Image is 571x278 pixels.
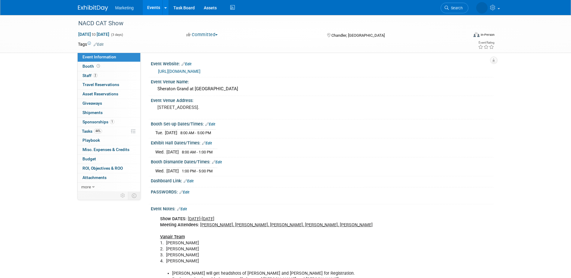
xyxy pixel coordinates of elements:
td: Wed. [155,149,166,155]
a: Event Information [78,53,140,62]
span: 1 [110,119,114,124]
pre: [STREET_ADDRESS]. [157,105,287,110]
a: Playbook [78,136,140,145]
span: Asset Reservations [82,91,118,96]
span: 1:00 PM - 5:00 PM [182,169,213,173]
span: Search [449,6,463,10]
span: 8:00 AM - 5:00 PM [180,131,211,135]
div: Booth Set-up Dates/Times: [151,119,493,127]
img: ExhibitDay [78,5,108,11]
a: Giveaways [78,99,140,108]
td: Wed. [155,168,166,174]
span: Attachments [82,175,107,180]
a: Edit [182,62,191,66]
span: Marketing [115,5,134,10]
div: Dashboard Link: [151,176,493,184]
a: Attachments [78,173,140,182]
div: Event Rating [478,41,494,44]
span: Event Information [82,54,116,59]
b: Meeting Attendees: [160,222,199,227]
a: Search [441,3,468,13]
div: PASSWORDS: [151,187,493,195]
u: [DATE]-[DATE] [188,216,214,221]
span: Booth not reserved yet [95,64,101,68]
a: Staff2 [78,71,140,80]
u: [PERSON_NAME], [PERSON_NAME], [PERSON_NAME], [PERSON_NAME], [PERSON_NAME] [200,222,373,227]
a: Edit [177,207,187,211]
a: Edit [212,160,222,164]
b: Show DATES: [160,216,187,221]
button: Committed [184,32,220,38]
a: Asset Reservations [78,90,140,99]
span: 8:00 AM - 1:00 PM [182,150,213,154]
a: Sponsorships1 [78,118,140,127]
span: 2 [93,73,98,78]
div: Event Venue Name: [151,77,493,85]
a: Edit [94,42,104,47]
span: 44% [94,129,102,133]
span: (3 days) [110,33,123,37]
span: Chandler, [GEOGRAPHIC_DATA] [331,33,385,38]
a: Edit [205,122,215,126]
a: Budget [78,155,140,164]
span: Travel Reservations [82,82,119,87]
td: Toggle Event Tabs [128,192,140,199]
li: [PERSON_NAME] will get headshots of [PERSON_NAME] and [PERSON_NAME] for Registration. [172,270,424,276]
a: Edit [202,141,212,145]
span: Playbook [82,138,100,143]
span: to [91,32,97,37]
div: Event Notes: [151,204,493,212]
span: Staff [82,73,98,78]
a: [URL][DOMAIN_NAME] [158,69,200,74]
a: ROI, Objectives & ROO [78,164,140,173]
span: Misc. Expenses & Credits [82,147,129,152]
img: Format-Inperson.png [473,32,479,37]
td: [DATE] [165,130,177,136]
span: ROI, Objectives & ROO [82,166,123,171]
a: more [78,183,140,192]
td: Tags [78,41,104,47]
div: Event Venue Address: [151,96,493,103]
a: Booth [78,62,140,71]
div: Exhibit Hall Dates/Times: [151,138,493,146]
td: Tue. [155,130,165,136]
span: Booth [82,64,101,69]
a: Tasks44% [78,127,140,136]
div: Sheraton Grand at [GEOGRAPHIC_DATA] [155,84,489,94]
div: Booth Dismantle Dates/Times: [151,157,493,165]
div: Event Format [433,31,495,40]
span: Budget [82,156,96,161]
td: [DATE] [166,149,179,155]
span: Giveaways [82,101,102,106]
a: Travel Reservations [78,80,140,89]
a: Shipments [78,108,140,117]
div: NACD CAT Show [76,18,459,29]
img: Patti Baxter [476,2,488,14]
div: In-Person [480,32,495,37]
span: Shipments [82,110,103,115]
td: Personalize Event Tab Strip [118,192,128,199]
a: Edit [179,190,189,194]
div: Event Website: [151,59,493,67]
span: Sponsorships [82,119,114,124]
span: Tasks [82,129,102,134]
span: more [81,184,91,189]
td: [DATE] [166,168,179,174]
span: [DATE] [DATE] [78,32,110,37]
a: Misc. Expenses & Credits [78,145,140,154]
a: Edit [184,179,194,183]
b: Vanair Team [160,234,185,239]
